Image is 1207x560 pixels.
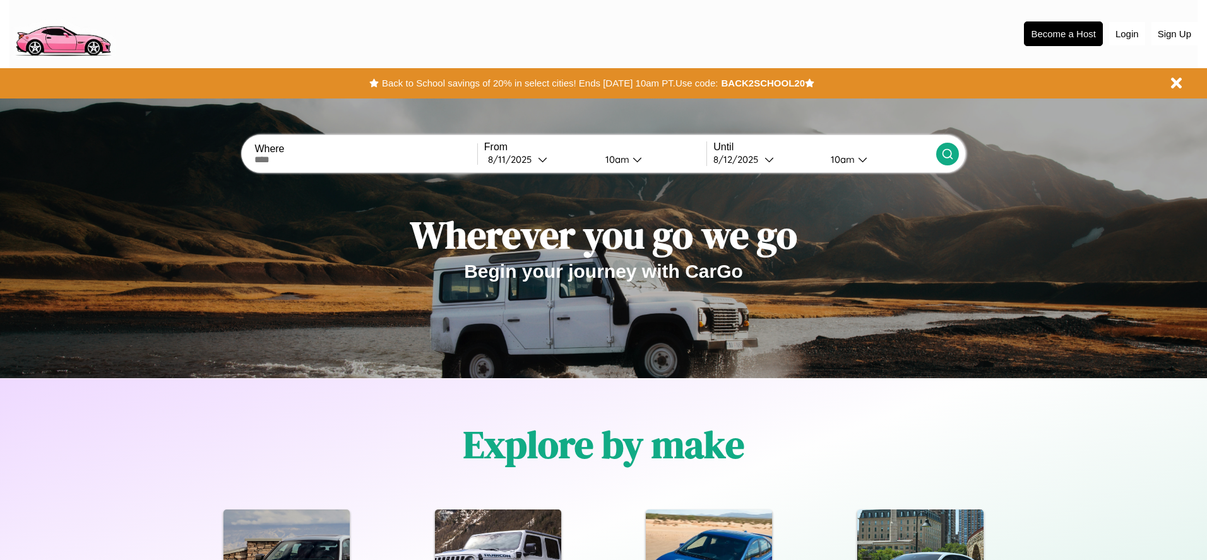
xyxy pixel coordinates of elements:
div: 8 / 12 / 2025 [713,153,764,165]
label: Until [713,141,936,153]
label: From [484,141,706,153]
b: BACK2SCHOOL20 [721,78,805,88]
button: Login [1109,22,1145,45]
button: 10am [821,153,936,166]
label: Where [254,143,477,155]
div: 10am [599,153,633,165]
button: 8/11/2025 [484,153,595,166]
button: Back to School savings of 20% in select cities! Ends [DATE] 10am PT.Use code: [379,74,721,92]
button: Sign Up [1151,22,1198,45]
div: 10am [824,153,858,165]
img: logo [9,6,116,59]
div: 8 / 11 / 2025 [488,153,538,165]
button: 10am [595,153,706,166]
button: Become a Host [1024,21,1103,46]
h1: Explore by make [463,419,744,470]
